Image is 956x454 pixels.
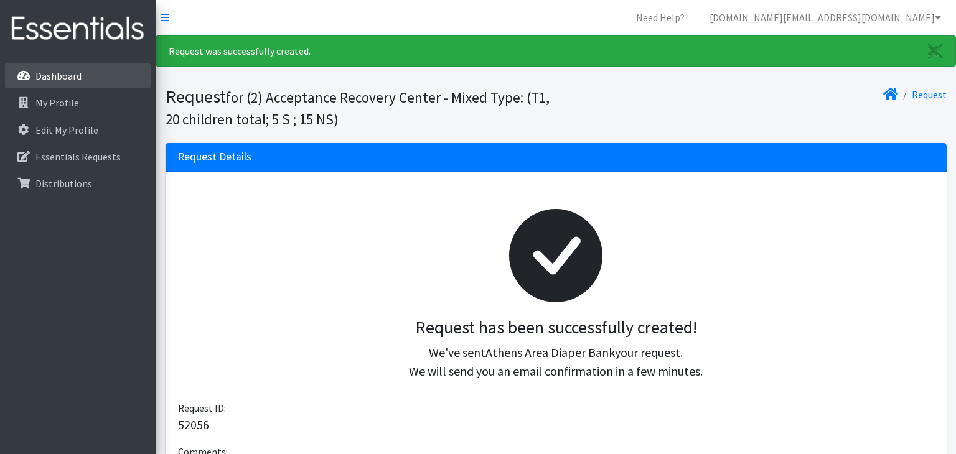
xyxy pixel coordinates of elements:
[5,118,151,142] a: Edit My Profile
[35,96,79,109] p: My Profile
[188,317,924,338] h3: Request has been successfully created!
[916,36,955,66] a: Close
[188,343,924,381] p: We've sent your request. We will send you an email confirmation in a few minutes.
[178,402,226,414] span: Request ID:
[178,415,934,434] p: 52056
[700,5,951,30] a: [DOMAIN_NAME][EMAIL_ADDRESS][DOMAIN_NAME]
[5,144,151,169] a: Essentials Requests
[178,151,251,164] h3: Request Details
[166,88,550,128] small: for (2) Acceptance Recovery Center - Mixed Type: (T1, 20 children total; 5 S ; 15 NS)
[35,151,121,163] p: Essentials Requests
[912,88,947,101] a: Request
[156,35,956,67] div: Request was successfully created.
[35,124,98,136] p: Edit My Profile
[5,8,151,50] img: HumanEssentials
[485,345,615,360] span: Athens Area Diaper Bank
[166,86,551,129] h1: Request
[35,70,82,82] p: Dashboard
[35,177,92,190] p: Distributions
[626,5,695,30] a: Need Help?
[5,63,151,88] a: Dashboard
[5,90,151,115] a: My Profile
[5,171,151,196] a: Distributions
